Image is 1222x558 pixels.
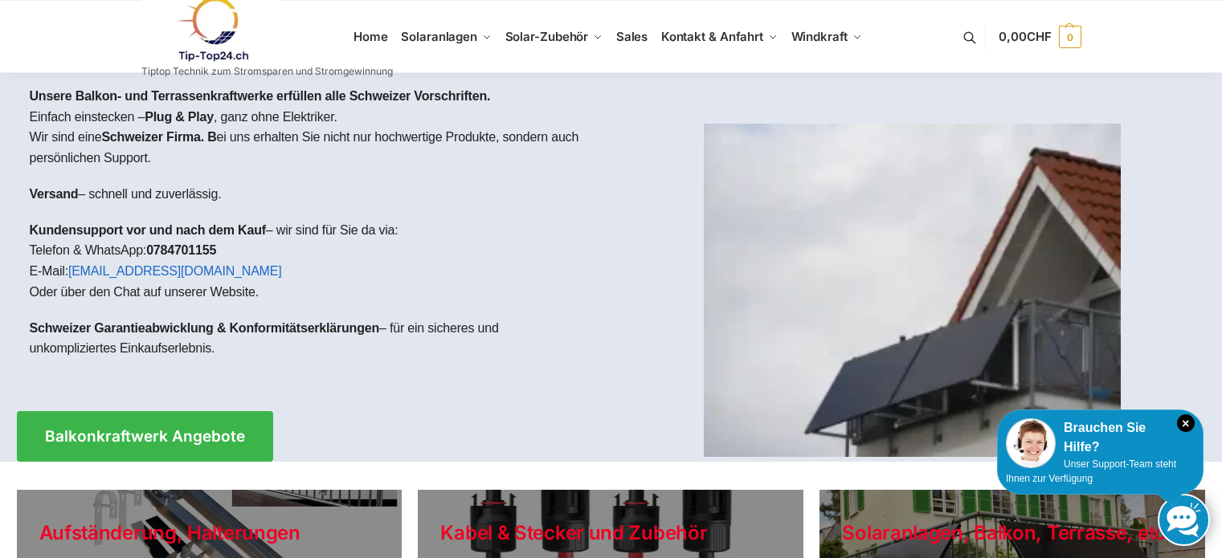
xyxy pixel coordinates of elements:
i: Schließen [1177,414,1195,432]
a: Windkraft [784,1,868,73]
strong: Plug & Play [145,110,214,124]
a: Solaranlagen [394,1,498,73]
span: Unser Support-Team steht Ihnen zur Verfügung [1006,458,1176,484]
div: Brauchen Sie Hilfe? [1006,418,1195,457]
strong: Schweizer Firma. B [101,130,216,144]
span: 0 [1059,26,1081,48]
a: [EMAIL_ADDRESS][DOMAIN_NAME] [68,264,282,278]
a: Kontakt & Anfahrt [654,1,784,73]
img: Home 1 [704,124,1121,457]
p: Wir sind eine ei uns erhalten Sie nicht nur hochwertige Produkte, sondern auch persönlichen Support. [30,127,599,168]
a: Sales [609,1,654,73]
p: – wir sind für Sie da via: Telefon & WhatsApp: E-Mail: Oder über den Chat auf unserer Website. [30,220,599,302]
a: 0,00CHF 0 [999,13,1081,61]
strong: Versand [30,187,79,201]
strong: 0784701155 [146,243,216,257]
strong: Schweizer Garantieabwicklung & Konformitätserklärungen [30,321,380,335]
div: Einfach einstecken – , ganz ohne Elektriker. [17,73,611,387]
p: – für ein sicheres und unkompliziertes Einkaufserlebnis. [30,318,599,359]
span: Balkonkraftwerk Angebote [45,429,245,444]
span: Solar-Zubehör [505,29,589,44]
strong: Unsere Balkon- und Terrassenkraftwerke erfüllen alle Schweizer Vorschriften. [30,89,491,103]
span: Solaranlagen [401,29,477,44]
strong: Kundensupport vor und nach dem Kauf [30,223,266,237]
span: CHF [1027,29,1052,44]
p: – schnell und zuverlässig. [30,184,599,205]
span: Kontakt & Anfahrt [661,29,763,44]
span: Sales [616,29,648,44]
img: Customer service [1006,418,1056,468]
span: Windkraft [791,29,848,44]
span: 0,00 [999,29,1051,44]
a: Balkonkraftwerk Angebote [17,411,273,462]
a: Solar-Zubehör [498,1,609,73]
p: Tiptop Technik zum Stromsparen und Stromgewinnung [141,67,393,76]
